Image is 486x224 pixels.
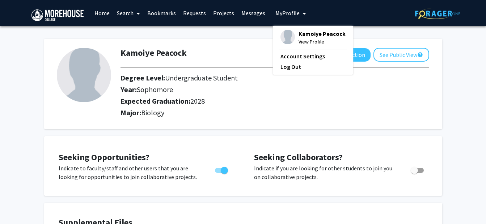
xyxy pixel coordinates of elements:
iframe: Chat [5,191,31,219]
a: Requests [179,0,210,26]
a: Bookmarks [144,0,179,26]
h1: Kamoiye Peacock [121,48,187,58]
img: Profile Picture [57,48,111,102]
h2: Year: [121,85,396,94]
a: Account Settings [280,52,346,61]
p: Indicate if you are looking for other students to join you on collaborative projects. [254,164,397,181]
span: Undergraduate Student [165,73,238,82]
button: See Public View [373,48,429,62]
a: Log Out [280,62,346,71]
mat-icon: help [417,50,423,59]
span: Seeking Opportunities? [59,152,149,163]
a: Messages [238,0,269,26]
div: Profile PictureKamoiye PeacockView Profile [280,30,346,46]
img: Morehouse College Logo [31,9,84,21]
a: Projects [210,0,238,26]
p: Indicate to faculty/staff and other users that you are looking for opportunities to join collabor... [59,164,201,181]
span: My Profile [275,9,300,17]
div: Toggle [408,164,428,175]
h2: Expected Graduation: [121,97,396,105]
h2: Degree Level: [121,74,396,82]
span: 2028 [190,96,205,105]
img: ForagerOne Logo [415,8,460,19]
span: Kamoiye Peacock [299,30,346,38]
span: View Profile [299,38,346,46]
a: Search [113,0,144,26]
span: Seeking Collaborators? [254,152,343,163]
span: Biology [141,108,164,117]
h2: Major: [121,108,429,117]
div: Toggle [212,164,232,175]
a: Home [91,0,113,26]
span: Sophomore [137,85,173,94]
img: Profile Picture [280,30,295,44]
